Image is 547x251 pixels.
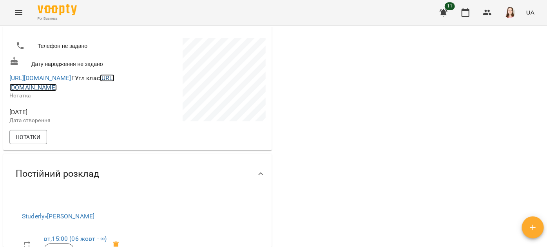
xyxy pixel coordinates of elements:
button: UA [523,5,538,20]
a: [URL][DOMAIN_NAME] [9,74,114,91]
button: Menu [9,3,28,22]
p: Дата створення [9,117,136,125]
img: Voopty Logo [38,4,77,15]
span: Постійний розклад [16,168,99,180]
button: Нотатки [9,130,47,144]
span: UA [526,8,534,16]
span: For Business [38,16,77,21]
a: Studerly»[PERSON_NAME] [22,213,94,220]
span: Нотатки [16,132,41,142]
a: [URL][DOMAIN_NAME] [9,74,71,82]
a: вт,15:00 (06 жовт - ∞) [44,235,107,242]
span: [DATE] [9,108,136,117]
li: Телефон не задано [9,38,136,54]
img: 83b29030cd47969af3143de651fdf18c.jpg [504,7,515,18]
div: Дату народження не задано [8,55,138,70]
div: Постійний розклад [3,154,272,194]
span: 11 [445,2,455,10]
p: Нотатка [9,92,136,100]
span: ГУгл клас [9,74,114,91]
